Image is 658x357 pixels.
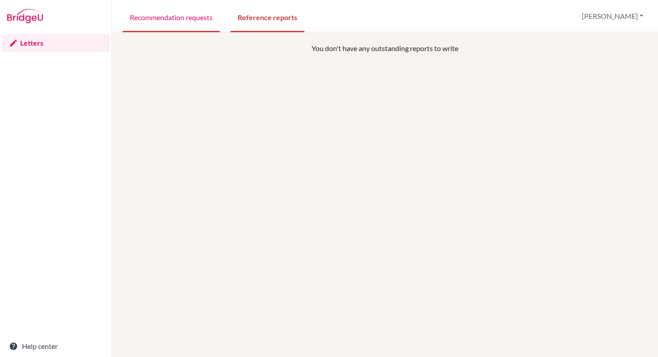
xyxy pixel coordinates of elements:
button: [PERSON_NAME] [578,8,647,25]
a: Help center [2,337,110,355]
a: Recommendation requests [123,1,220,32]
p: You don't have any outstanding reports to write [173,43,597,54]
a: Letters [2,34,110,52]
a: Reference reports [231,1,304,32]
img: Bridge-U [7,9,43,23]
